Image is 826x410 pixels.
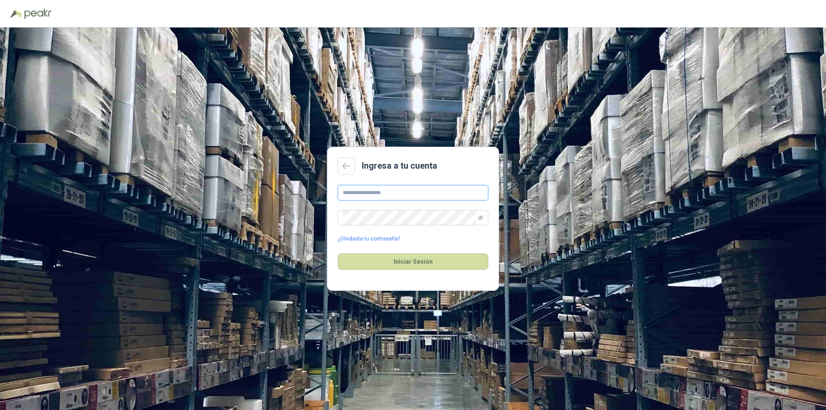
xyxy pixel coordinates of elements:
h2: Ingresa a tu cuenta [362,159,437,173]
a: ¿Olvidaste tu contraseña? [338,235,400,243]
button: Iniciar Sesión [338,253,488,270]
img: Peakr [24,9,52,19]
img: Logo [10,9,22,18]
span: eye-invisible [478,215,483,220]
